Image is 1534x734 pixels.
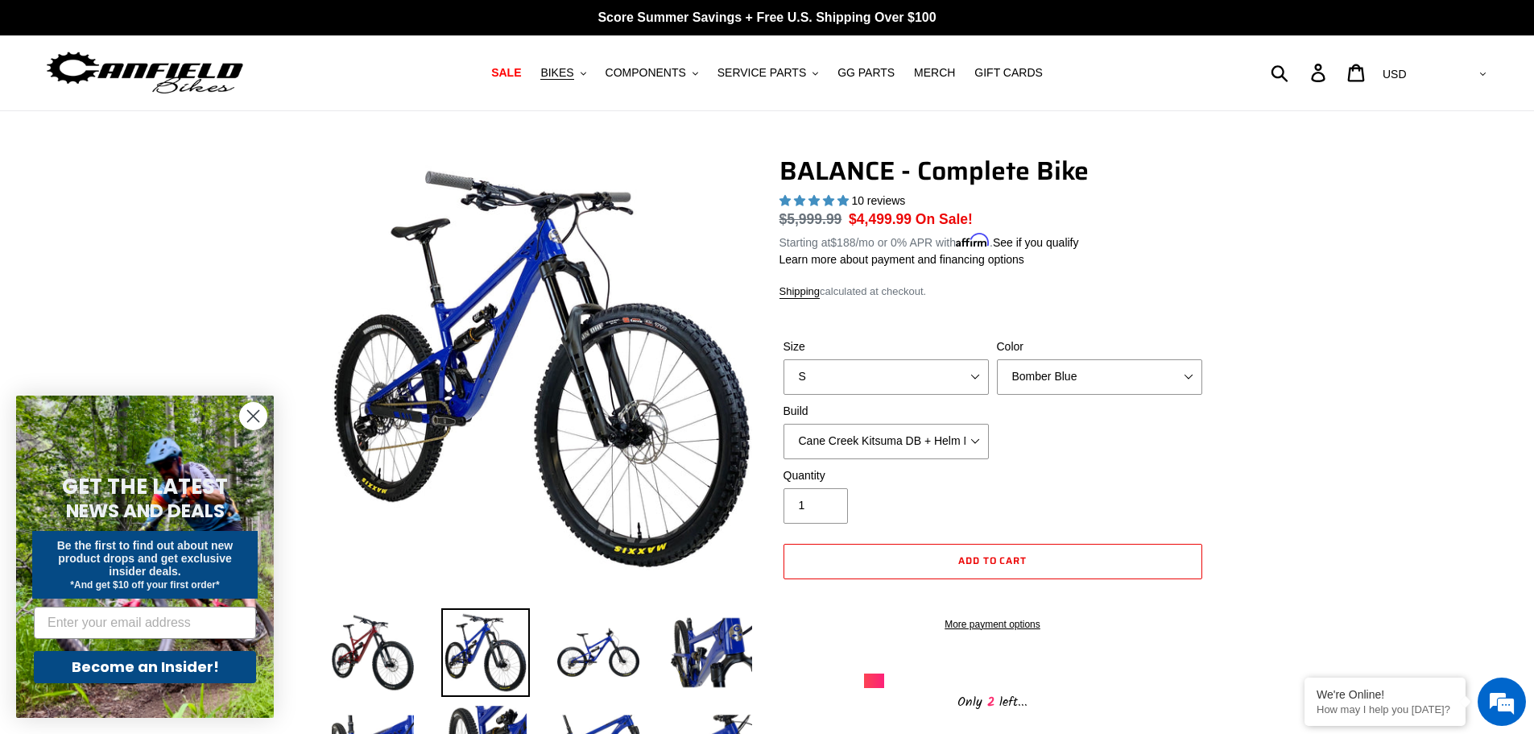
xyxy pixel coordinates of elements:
[709,62,826,84] button: SERVICE PARTS
[667,608,755,697] img: Load image into Gallery viewer, BALANCE - Complete Bike
[864,688,1122,713] div: Only left...
[779,194,852,207] span: 5.00 stars
[779,253,1024,266] a: Learn more about payment and financing options
[8,440,307,496] textarea: Type your message and hit 'Enter'
[1317,703,1453,715] p: How may I help you today?
[66,498,225,524] span: NEWS AND DEALS
[93,203,222,366] span: We're online!
[44,48,246,98] img: Canfield Bikes
[34,651,256,683] button: Become an Insider!
[108,90,295,111] div: Chat with us now
[784,338,989,355] label: Size
[491,66,521,80] span: SALE
[779,156,1206,186] h1: BALANCE - Complete Bike
[329,608,417,697] img: Load image into Gallery viewer, BALANCE - Complete Bike
[1280,55,1321,90] input: Search
[849,211,912,227] span: $4,499.99
[784,403,989,420] label: Build
[974,66,1043,80] span: GIFT CARDS
[532,62,593,84] button: BIKES
[779,230,1079,251] p: Starting at /mo or 0% APR with .
[829,62,903,84] a: GG PARTS
[906,62,963,84] a: MERCH
[982,692,999,712] span: 2
[597,62,706,84] button: COMPONENTS
[851,194,905,207] span: 10 reviews
[57,539,234,578] span: Be the first to find out about new product drops and get exclusive insider deals.
[966,62,1051,84] a: GIFT CARDS
[62,472,228,501] span: GET THE LATEST
[784,544,1202,579] button: Add to cart
[239,402,267,430] button: Close dialog
[784,467,989,484] label: Quantity
[483,62,529,84] a: SALE
[830,236,855,249] span: $188
[916,209,973,230] span: On Sale!
[52,81,92,121] img: d_696896380_company_1647369064580_696896380
[837,66,895,80] span: GG PARTS
[554,608,643,697] img: Load image into Gallery viewer, BALANCE - Complete Bike
[1317,688,1453,701] div: We're Online!
[779,211,842,227] s: $5,999.99
[779,284,1206,300] div: calculated at checkout.
[18,89,42,113] div: Navigation go back
[993,236,1079,249] a: See if you qualify - Learn more about Affirm Financing (opens in modal)
[70,579,219,591] span: *And get $10 off your first order*
[540,66,573,80] span: BIKES
[717,66,806,80] span: SERVICE PARTS
[914,66,955,80] span: MERCH
[956,234,990,247] span: Affirm
[264,8,303,47] div: Minimize live chat window
[34,607,256,639] input: Enter your email address
[779,285,821,299] a: Shipping
[784,617,1202,632] a: More payment options
[997,338,1202,355] label: Color
[441,608,530,697] img: Load image into Gallery viewer, BALANCE - Complete Bike
[606,66,686,80] span: COMPONENTS
[958,553,1027,568] span: Add to cart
